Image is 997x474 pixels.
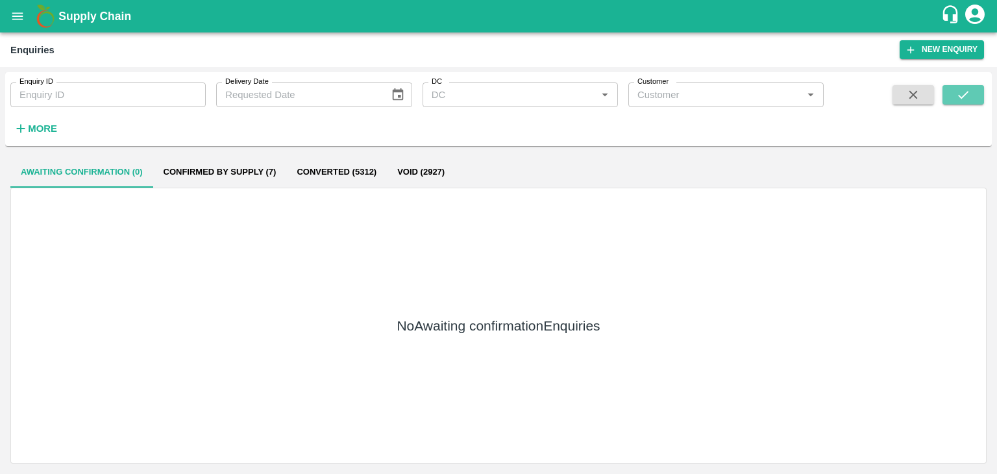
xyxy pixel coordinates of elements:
a: Supply Chain [58,7,941,25]
label: DC [432,77,442,87]
label: Delivery Date [225,77,269,87]
b: Supply Chain [58,10,131,23]
button: Awaiting confirmation (0) [10,156,153,188]
button: Open [802,86,819,103]
label: Enquiry ID [19,77,53,87]
button: Converted (5312) [286,156,387,188]
input: Enquiry ID [10,82,206,107]
button: Choose date [386,82,410,107]
div: account of current user [963,3,987,30]
button: Confirmed by supply (7) [153,156,287,188]
img: logo [32,3,58,29]
h5: No Awaiting confirmation Enquiries [397,317,600,335]
input: DC [426,86,593,103]
button: open drawer [3,1,32,31]
input: Customer [632,86,798,103]
button: More [10,118,60,140]
strong: More [28,123,57,134]
input: Requested Date [216,82,380,107]
div: Enquiries [10,42,55,58]
button: Void (2927) [387,156,455,188]
label: Customer [637,77,669,87]
button: Open [597,86,613,103]
div: customer-support [941,5,963,28]
button: New Enquiry [900,40,984,59]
